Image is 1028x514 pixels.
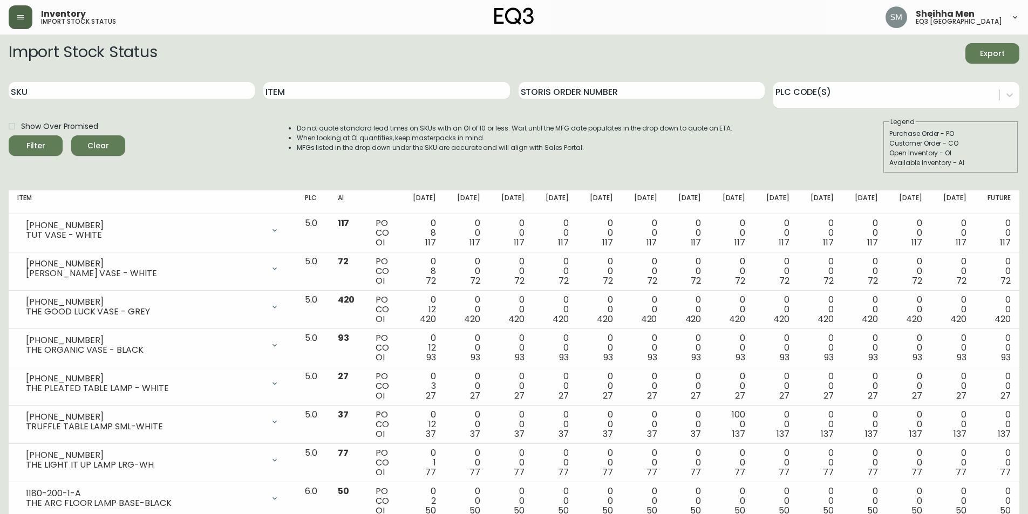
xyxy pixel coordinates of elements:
[559,275,569,287] span: 72
[296,252,329,291] td: 5.0
[823,275,834,287] span: 72
[773,313,789,325] span: 420
[691,389,701,402] span: 27
[823,389,834,402] span: 27
[807,448,834,477] div: 0 0
[940,333,966,362] div: 0 0
[586,448,613,477] div: 0 0
[296,367,329,406] td: 5.0
[376,372,392,401] div: PO CO
[409,448,436,477] div: 0 1
[647,275,657,287] span: 72
[559,389,569,402] span: 27
[906,313,922,325] span: 420
[887,190,931,214] th: [DATE]
[603,389,613,402] span: 27
[886,6,907,28] img: cfa6f7b0e1fd34ea0d7b164297c1067f
[818,313,834,325] span: 420
[586,257,613,286] div: 0 0
[895,333,922,362] div: 0 0
[376,313,385,325] span: OI
[735,389,745,402] span: 27
[710,190,754,214] th: [DATE]
[376,389,385,402] span: OI
[26,450,264,460] div: [PHONE_NUMBER]
[965,43,1019,64] button: Export
[498,295,525,324] div: 0 0
[895,295,922,324] div: 0 0
[807,257,834,286] div: 0 0
[376,236,385,249] span: OI
[647,428,657,440] span: 37
[426,275,436,287] span: 72
[338,447,349,459] span: 77
[297,143,733,153] li: MFGs listed in the drop down under the SKU are accurate and will align with Sales Portal.
[984,257,1011,286] div: 0 0
[514,428,525,440] span: 37
[807,372,834,401] div: 0 0
[9,135,63,156] button: Filter
[851,218,878,248] div: 0 0
[954,428,966,440] span: 137
[558,466,569,478] span: 77
[909,428,922,440] span: 137
[577,190,622,214] th: [DATE]
[71,135,125,156] button: Clear
[498,410,525,439] div: 0 0
[674,372,701,401] div: 0 0
[1000,236,1011,249] span: 117
[41,18,116,25] h5: import stock status
[26,297,264,307] div: [PHONE_NUMBER]
[558,236,569,249] span: 117
[868,275,878,287] span: 72
[26,335,264,345] div: [PHONE_NUMBER]
[674,410,701,439] div: 0 0
[807,333,834,362] div: 0 0
[26,230,264,240] div: TUT VASE - WHITE
[376,466,385,478] span: OI
[995,313,1011,325] span: 420
[515,351,525,364] span: 93
[851,333,878,362] div: 0 0
[779,466,789,478] span: 77
[338,293,355,306] span: 420
[586,333,613,362] div: 0 0
[296,329,329,367] td: 5.0
[296,291,329,329] td: 5.0
[26,460,264,470] div: THE LIGHT IT UP LAMP LRG-WH
[17,333,288,357] div: [PHONE_NUMBER]THE ORGANIC VASE - BLACK
[622,190,666,214] th: [DATE]
[895,372,922,401] div: 0 0
[630,372,657,401] div: 0 0
[851,295,878,324] div: 0 0
[297,124,733,133] li: Do not quote standard lead times on SKUs with an OI of 10 or less. Wait until the MFG date popula...
[940,257,966,286] div: 0 0
[763,372,789,401] div: 0 0
[376,333,392,362] div: PO CO
[736,351,745,364] span: 93
[916,18,1002,25] h5: eq3 [GEOGRAPHIC_DATA]
[956,236,966,249] span: 117
[542,333,569,362] div: 0 0
[646,236,657,249] span: 117
[376,295,392,324] div: PO CO
[691,351,701,364] span: 93
[514,389,525,402] span: 27
[338,332,349,344] span: 93
[735,275,745,287] span: 72
[9,43,157,64] h2: Import Stock Status
[17,372,288,395] div: [PHONE_NUMBER]THE PLEATED TABLE LAMP - WHITE
[376,410,392,439] div: PO CO
[471,351,480,364] span: 93
[630,448,657,477] div: 0 0
[868,389,878,402] span: 27
[426,351,436,364] span: 93
[17,218,288,242] div: [PHONE_NUMBER]TUT VASE - WHITE
[779,275,789,287] span: 72
[80,139,117,153] span: Clear
[17,295,288,319] div: [PHONE_NUMBER]THE GOOD LUCK VASE - GREY
[514,236,525,249] span: 117
[603,428,613,440] span: 37
[984,372,1011,401] div: 0 0
[732,428,745,440] span: 137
